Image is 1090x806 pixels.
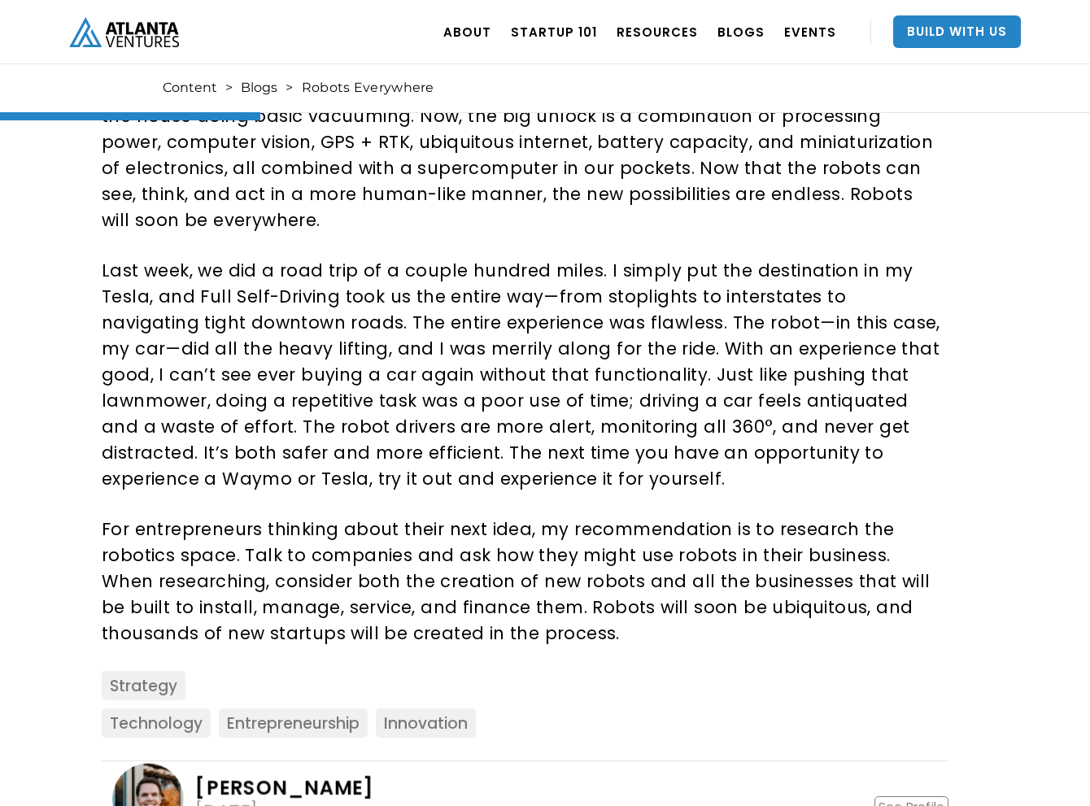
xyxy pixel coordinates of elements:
[717,9,765,54] a: BLOGS
[163,80,217,96] a: Content
[784,9,836,54] a: EVENTS
[893,15,1021,48] a: Build With Us
[511,9,597,54] a: Startup 101
[617,9,698,54] a: RESOURCES
[443,9,491,54] a: ABOUT
[102,258,943,492] p: Last week, we did a road trip of a couple hundred miles. I simply put the destination in my Tesla...
[195,778,374,797] div: [PERSON_NAME]
[241,80,277,96] a: Blogs
[286,80,293,96] div: >
[102,516,943,647] p: For entrepreneurs thinking about their next idea, my recommendation is to research the robotics s...
[302,80,434,96] div: Robots Everywhere
[219,708,368,738] a: Entrepreneurship
[102,671,185,700] a: Strategy
[225,80,233,96] div: >
[376,708,476,738] a: Innovation
[102,708,211,738] a: Technology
